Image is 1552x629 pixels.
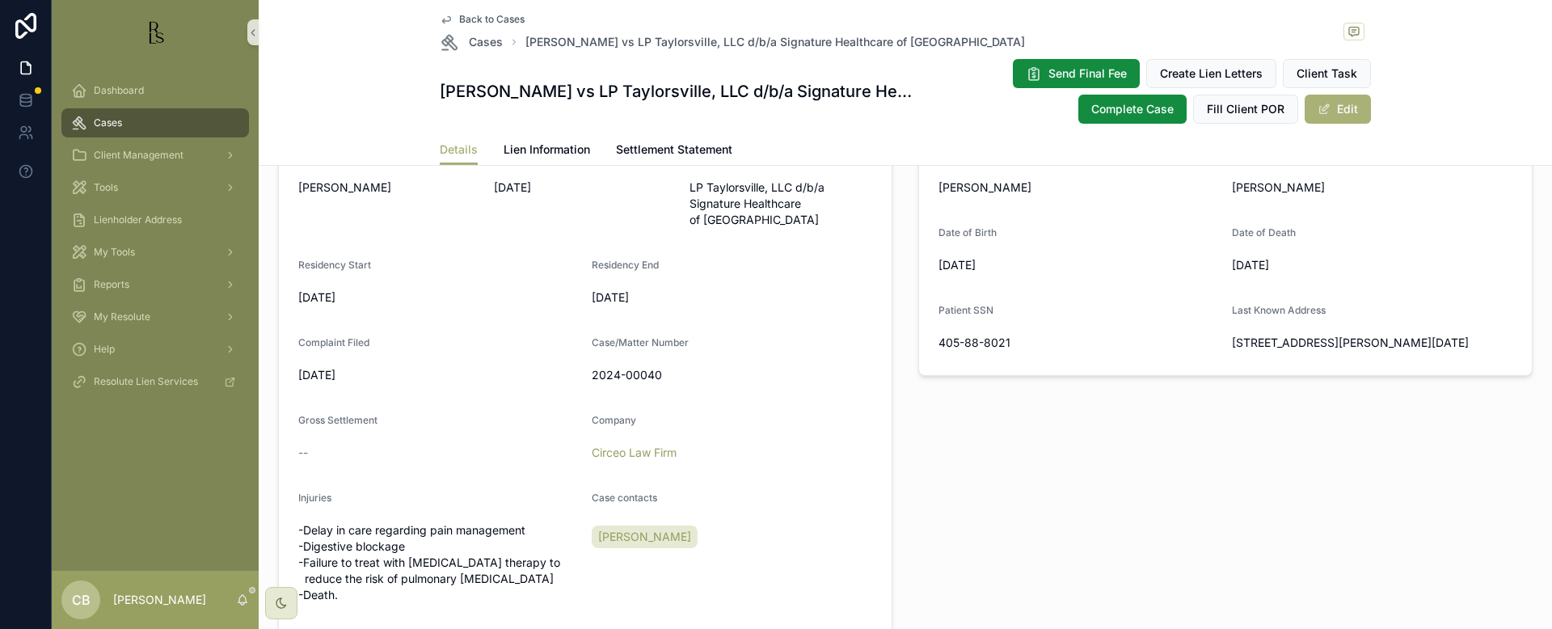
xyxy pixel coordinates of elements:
[1232,335,1512,351] span: [STREET_ADDRESS][PERSON_NAME][DATE]
[504,135,590,167] a: Lien Information
[1091,101,1174,117] span: Complete Case
[298,367,579,383] span: [DATE]
[592,526,698,548] a: [PERSON_NAME]
[94,375,198,388] span: Resolute Lien Services
[298,289,579,306] span: [DATE]
[592,414,636,426] span: Company
[61,238,249,267] a: My Tools
[592,259,659,271] span: Residency End
[440,135,478,166] a: Details
[94,343,115,356] span: Help
[94,310,150,323] span: My Resolute
[298,492,331,504] span: Injuries
[61,302,249,331] a: My Resolute
[592,336,689,348] span: Case/Matter Number
[440,141,478,158] span: Details
[52,65,259,417] div: scrollable content
[459,13,525,26] span: Back to Cases
[440,80,917,103] h1: [PERSON_NAME] vs LP Taylorsville, LLC d/b/a Signature Healthcare of [GEOGRAPHIC_DATA]
[1048,65,1127,82] span: Send Final Fee
[61,76,249,105] a: Dashboard
[598,529,691,545] span: [PERSON_NAME]
[616,135,732,167] a: Settlement Statement
[298,259,371,271] span: Residency Start
[938,179,1219,196] span: [PERSON_NAME]
[1160,65,1263,82] span: Create Lien Letters
[690,179,872,228] span: LP Taylorsville, LLC d/b/a Signature Healthcare of [GEOGRAPHIC_DATA]
[61,108,249,137] a: Cases
[440,13,525,26] a: Back to Cases
[61,270,249,299] a: Reports
[1146,59,1276,88] button: Create Lien Letters
[1305,95,1371,124] button: Edit
[1193,95,1298,124] button: Fill Client POR
[592,367,872,383] span: 2024-00040
[440,32,503,52] a: Cases
[61,141,249,170] a: Client Management
[1232,226,1296,239] span: Date of Death
[1013,59,1140,88] button: Send Final Fee
[469,34,503,50] span: Cases
[938,226,997,239] span: Date of Birth
[61,335,249,364] a: Help
[298,179,481,196] span: [PERSON_NAME]
[94,149,183,162] span: Client Management
[938,335,1219,351] span: 405-88-8021
[61,205,249,234] a: Lienholder Address
[94,213,182,226] span: Lienholder Address
[938,304,993,316] span: Patient SSN
[1232,257,1512,273] span: [DATE]
[616,141,732,158] span: Settlement Statement
[1283,59,1371,88] button: Client Task
[1078,95,1187,124] button: Complete Case
[61,173,249,202] a: Tools
[94,246,135,259] span: My Tools
[938,257,1219,273] span: [DATE]
[1232,179,1512,196] span: [PERSON_NAME]
[94,181,118,194] span: Tools
[142,19,168,45] img: App logo
[61,367,249,396] a: Resolute Lien Services
[94,84,144,97] span: Dashboard
[113,592,206,608] p: [PERSON_NAME]
[298,522,579,603] span: -Delay in care regarding pain management -Digestive blockage -Failure to treat with [MEDICAL_DATA...
[298,336,369,348] span: Complaint Filed
[1297,65,1357,82] span: Client Task
[504,141,590,158] span: Lien Information
[298,445,308,461] span: --
[94,116,122,129] span: Cases
[592,492,657,504] span: Case contacts
[1207,101,1284,117] span: Fill Client POR
[1232,304,1326,316] span: Last Known Address
[72,590,91,610] span: CB
[592,289,872,306] span: [DATE]
[592,445,677,461] a: Circeo Law Firm
[494,179,677,196] span: [DATE]
[94,278,129,291] span: Reports
[298,414,377,426] span: Gross Settlement
[525,34,1025,50] a: [PERSON_NAME] vs LP Taylorsville, LLC d/b/a Signature Healthcare of [GEOGRAPHIC_DATA]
